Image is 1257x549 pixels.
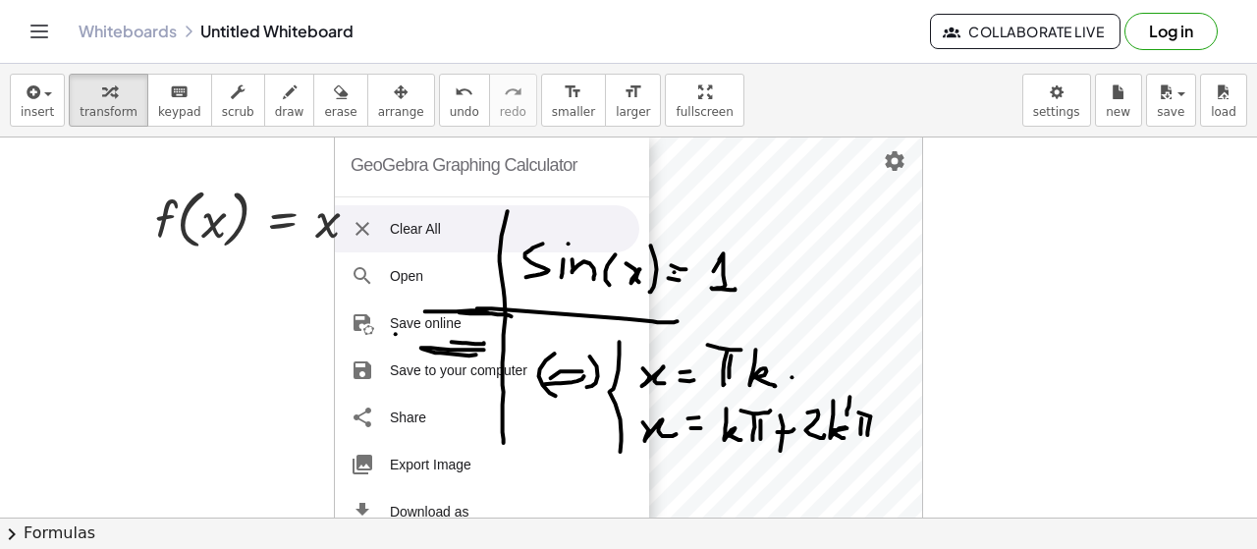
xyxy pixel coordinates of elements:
canvas: Graphics View 1 [406,134,922,524]
li: Share [335,394,639,441]
button: undoundo [439,74,490,127]
span: Collaborate Live [947,23,1104,40]
img: svg+xml;base64,PHN2ZyB4bWxucz0iaHR0cDovL3d3dy53My5vcmcvMjAwMC9zdmciIHdpZHRoPSIyNCIgaGVpZ2h0PSIyNC... [351,406,374,429]
li: Save to your computer [335,347,639,394]
span: redo [500,105,526,119]
button: format_sizesmaller [541,74,606,127]
span: larger [616,105,650,119]
button: scrub [211,74,265,127]
span: fullscreen [676,105,733,119]
button: Log in [1124,13,1218,50]
i: format_size [624,81,642,104]
button: new [1095,74,1142,127]
div: Graphing Calculator [334,133,923,525]
i: keyboard [170,81,189,104]
span: new [1106,105,1130,119]
button: settings [1022,74,1091,127]
img: svg+xml;base64,PHN2ZyB4bWxucz0iaHR0cDovL3d3dy53My5vcmcvMjAwMC9zdmciIHdpZHRoPSIyNCIgaGVpZ2h0PSIyNC... [351,264,374,288]
span: insert [21,105,54,119]
li: Export Image [335,441,639,488]
span: arrange [378,105,424,119]
li: Download as [335,488,639,535]
button: save [1146,74,1196,127]
button: arrange [367,74,435,127]
span: smaller [552,105,595,119]
img: svg+xml;base64,PHN2ZyB4bWxucz0iaHR0cDovL3d3dy53My5vcmcvMjAwMC9zdmciIHdpZHRoPSIyNCIgaGVpZ2h0PSIyNC... [351,358,374,382]
img: svg+xml;base64,PHN2ZyB4bWxucz0iaHR0cDovL3d3dy53My5vcmcvMjAwMC9zdmciIHdpZHRoPSIyNCIgaGVpZ2h0PSIyNC... [351,500,374,523]
div: GeoGebra Graphing Calculator [351,134,577,196]
img: svg+xml;base64,PHN2ZyB4bWxucz0iaHR0cDovL3d3dy53My5vcmcvMjAwMC9zdmciIHhtbG5zOnhsaW5rPSJodHRwOi8vd3... [351,311,374,335]
span: draw [275,105,304,119]
a: Whiteboards [79,22,177,41]
i: redo [504,81,522,104]
span: undo [450,105,479,119]
span: transform [80,105,137,119]
i: undo [455,81,473,104]
button: transform [69,74,148,127]
span: erase [324,105,356,119]
button: load [1200,74,1247,127]
button: redoredo [489,74,537,127]
i: format_size [564,81,582,104]
button: Settings [877,143,912,179]
li: Open [335,252,639,300]
button: format_sizelarger [605,74,661,127]
li: Clear All [335,205,639,252]
img: svg+xml;base64,PHN2ZyB4bWxucz0iaHR0cDovL3d3dy53My5vcmcvMjAwMC9zdmciIHdpZHRoPSIyNCIgaGVpZ2h0PSIyNC... [351,453,374,476]
button: insert [10,74,65,127]
button: fullscreen [665,74,743,127]
li: Save online [335,300,639,347]
button: keyboardkeypad [147,74,212,127]
button: erase [313,74,367,127]
button: Collaborate Live [930,14,1120,49]
button: draw [264,74,315,127]
span: load [1211,105,1236,119]
span: keypad [158,105,201,119]
span: save [1157,105,1184,119]
span: scrub [222,105,254,119]
button: Toggle navigation [24,16,55,47]
span: settings [1033,105,1080,119]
